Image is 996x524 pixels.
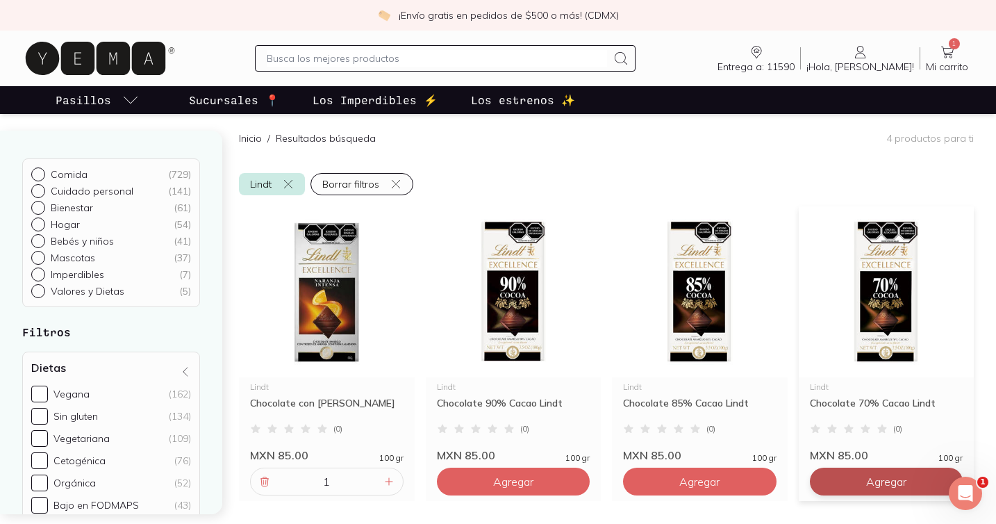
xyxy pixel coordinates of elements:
span: / [262,131,276,145]
p: Sucursales 📍 [189,92,279,108]
div: (134) [169,410,191,423]
button: Agregar [623,468,777,496]
img: Chocolate 90% Cacao Lindt [426,206,601,377]
div: (43) [174,499,191,511]
span: 100 gr [379,454,404,462]
span: ( 0 ) [706,425,715,433]
button: Lindt [239,173,305,195]
div: Chocolate 90% Cacao Lindt [437,397,590,422]
p: ¡Envío gratis en pedidos de $500 o más! (CDMX) [399,8,619,22]
div: Bajo en FODMAPS [53,499,139,511]
a: ¡Hola, [PERSON_NAME]! [801,44,920,73]
div: Lindt [810,383,963,391]
span: 100 gr [752,454,777,462]
span: Agregar [493,475,533,489]
div: (76) [174,455,191,467]
div: ( 141 ) [168,185,191,197]
a: Chocolate 85% Cacao LindtLindtChocolate 85% Cacao Lindt(0)MXN 85.00100 gr [612,206,788,462]
a: Chocolate 70% Cacao LindtLindtChocolate 70% Cacao Lindt(0)MXN 85.00100 gr [799,206,974,462]
p: Hogar [51,218,80,231]
img: check [378,9,390,22]
span: MXN 85.00 [250,448,308,462]
a: Inicio [239,132,262,145]
span: MXN 85.00 [623,448,681,462]
input: Vegetariana(109) [31,430,48,447]
div: ( 5 ) [179,285,191,297]
span: Entrega a: 11590 [717,60,795,73]
span: MXN 85.00 [810,448,868,462]
input: Bajo en FODMAPS(43) [31,497,48,514]
span: 100 gr [565,454,590,462]
div: Orgánica [53,477,96,489]
span: Agregar [866,475,906,489]
img: Chocolate 85% Cacao Lindt [612,206,788,377]
input: Sin gluten(134) [31,408,48,425]
input: Vegana(162) [31,386,48,402]
span: ( 0 ) [893,425,902,433]
span: ( 0 ) [520,425,529,433]
div: Lindt [250,383,404,391]
div: Chocolate 85% Cacao Lindt [623,397,777,422]
a: Entrega a: 11590 [712,44,800,73]
a: 1Mi carrito [920,44,974,73]
div: (109) [169,432,191,445]
span: 1 [977,477,988,488]
div: Sin gluten [53,410,98,423]
div: Chocolate con [PERSON_NAME] [250,397,404,422]
input: Busca los mejores productos [267,50,607,67]
div: Lindt [623,383,777,391]
div: (162) [169,388,191,400]
input: Cetogénica(76) [31,452,48,469]
p: Bebés y niños [51,235,114,247]
strong: Filtros [22,325,71,338]
p: Los estrenos ✨ [471,92,575,108]
button: Agregar [437,468,590,496]
div: Vegetariana [53,432,110,445]
p: Los Imperdibles ⚡️ [313,92,438,108]
a: pasillo-todos-link [53,86,142,114]
div: ( 7 ) [179,268,191,281]
a: Sucursales 📍 [186,86,282,114]
div: Chocolate 70% Cacao Lindt [810,397,963,422]
div: (52) [174,477,191,489]
a: Chocolate con Naranja LindtLindtChocolate con [PERSON_NAME](0)MXN 85.00100 gr [239,206,415,462]
p: Pasillos [56,92,111,108]
div: ( 37 ) [174,252,191,264]
input: Orgánica(52) [31,475,48,491]
div: Lindt [437,383,590,391]
button: Agregar [810,468,963,496]
span: MXN 85.00 [437,448,495,462]
div: ( 729 ) [168,168,191,181]
a: Los estrenos ✨ [468,86,578,114]
span: ¡Hola, [PERSON_NAME]! [806,60,914,73]
div: Vegana [53,388,90,400]
a: Los Imperdibles ⚡️ [310,86,440,114]
img: Chocolate 70% Cacao Lindt [799,206,974,377]
p: Valores y Dietas [51,285,124,297]
img: Chocolate con Naranja Lindt [239,206,415,377]
p: Cuidado personal [51,185,133,197]
p: Bienestar [51,202,93,214]
button: Borrar filtros [310,173,413,195]
h4: Dietas [31,361,66,375]
iframe: Intercom live chat [949,477,982,510]
p: Imperdibles [51,268,104,281]
span: Mi carrito [926,60,968,73]
div: ( 54 ) [174,218,191,231]
div: ( 61 ) [174,202,191,214]
span: Agregar [679,475,720,489]
span: 1 [949,38,960,49]
p: Comida [51,168,88,181]
span: ( 0 ) [333,425,342,433]
a: Chocolate 90% Cacao LindtLindtChocolate 90% Cacao Lindt(0)MXN 85.00100 gr [426,206,601,462]
p: 4 productos para ti [886,132,974,145]
div: ( 41 ) [174,235,191,247]
div: Cetogénica [53,455,106,467]
p: Mascotas [51,252,95,264]
span: 100 gr [938,454,963,462]
p: Resultados búsqueda [276,131,376,145]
